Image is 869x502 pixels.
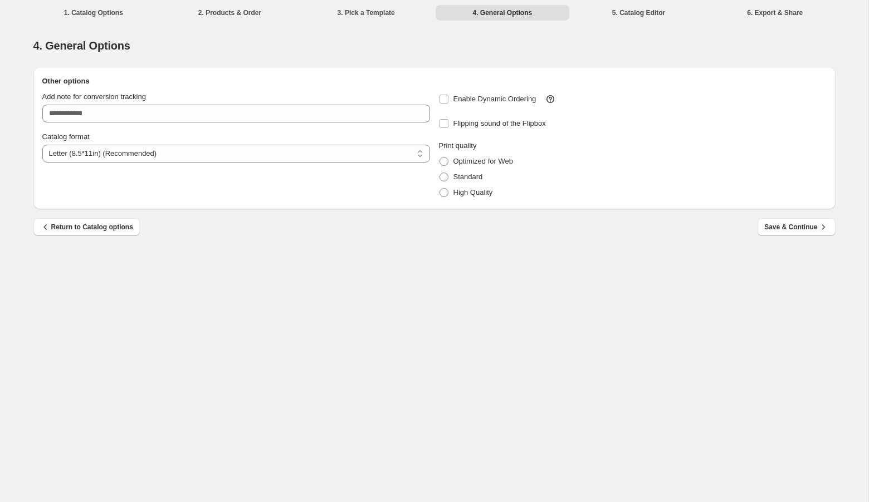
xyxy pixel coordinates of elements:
span: Add note for conversion tracking [42,92,146,101]
button: Return to Catalog options [33,218,140,236]
span: Print quality [439,141,477,150]
span: Optimized for Web [453,157,513,165]
span: Flipping sound of the Flipbox [453,119,546,127]
span: 4. General Options [33,40,130,52]
span: Save & Continue [764,222,828,233]
span: Catalog format [42,132,90,141]
button: Save & Continue [758,218,835,236]
h2: Other options [42,76,827,87]
span: High Quality [453,188,493,196]
span: Standard [453,173,483,181]
span: Return to Catalog options [40,222,133,233]
span: Enable Dynamic Ordering [453,95,536,103]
